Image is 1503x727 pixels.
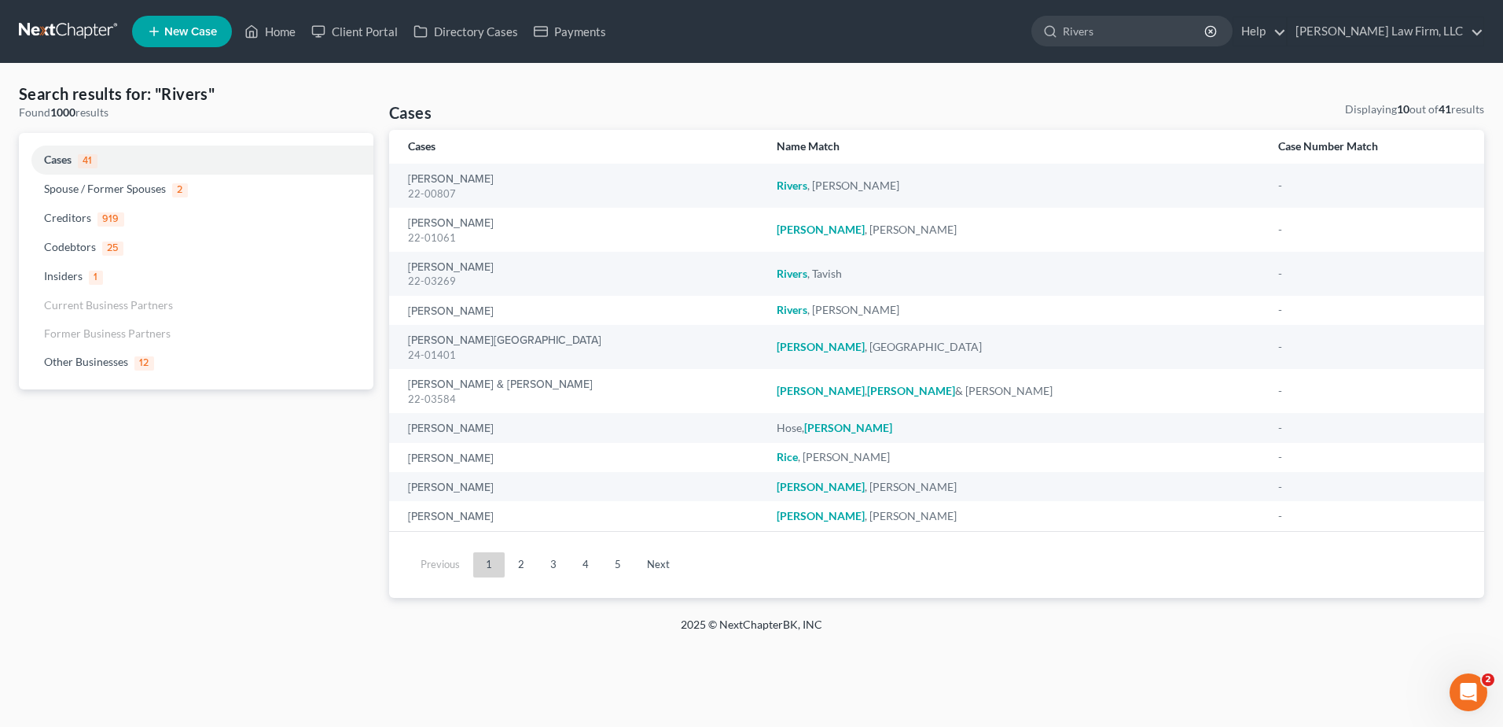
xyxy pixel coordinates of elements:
em: Rivers [777,303,807,316]
div: - [1278,302,1465,318]
div: , [PERSON_NAME] [777,178,1253,194]
em: Rivers [777,267,807,280]
div: Found results [19,105,373,120]
span: Codebtors [44,240,96,253]
div: , [PERSON_NAME] [777,222,1253,238]
div: 22-03584 [408,392,751,407]
div: - [1278,178,1465,194]
a: Former Business Partners [19,319,373,348]
a: 2 [505,552,537,578]
a: Current Business Partners [19,291,373,319]
div: 22-03269 [408,274,751,289]
div: , [PERSON_NAME] [777,508,1253,524]
div: , [PERSON_NAME] [777,449,1253,465]
span: Cases [44,153,72,166]
span: 919 [97,212,124,227]
a: Client Portal [303,17,406,46]
span: New Case [164,26,217,38]
a: [PERSON_NAME] [408,174,494,185]
a: Insiders1 [19,262,373,291]
th: Name Match [764,130,1266,164]
div: , Tavish [777,266,1253,282]
a: 5 [602,552,634,578]
span: Spouse / Former Spouses [44,182,166,195]
input: Search by name... [1063,17,1207,46]
div: - [1278,339,1465,355]
div: , [PERSON_NAME] [777,302,1253,318]
span: Former Business Partners [44,327,171,340]
em: [PERSON_NAME] [804,421,892,434]
a: Home [237,17,303,46]
iframe: Intercom live chat [1450,673,1487,711]
div: 24-01401 [408,348,751,363]
span: Creditors [44,211,91,224]
a: [PERSON_NAME] [408,262,494,273]
a: [PERSON_NAME] Law Firm, LLC [1288,17,1483,46]
div: , [PERSON_NAME] [777,479,1253,495]
strong: 10 [1397,102,1409,116]
div: Displaying out of results [1345,101,1484,117]
div: - [1278,383,1465,399]
em: [PERSON_NAME] [777,480,865,493]
em: Rice [777,450,798,463]
em: [PERSON_NAME] [777,509,865,522]
em: [PERSON_NAME] [867,384,955,397]
h4: Cases [389,101,432,124]
span: Insiders [44,269,83,282]
a: 1 [473,552,505,578]
div: Hose, [777,420,1253,436]
a: Directory Cases [406,17,526,46]
div: - [1278,508,1465,524]
a: [PERSON_NAME][GEOGRAPHIC_DATA] [408,335,601,346]
strong: 41 [1439,102,1451,116]
span: Current Business Partners [44,298,173,312]
a: Creditors919 [19,204,373,233]
a: Help [1233,17,1286,46]
span: 2 [172,183,188,197]
div: 22-00807 [408,186,751,201]
span: 1 [89,271,103,285]
a: Spouse / Former Spouses2 [19,175,373,204]
span: 2 [1482,673,1494,686]
div: - [1278,449,1465,465]
span: 25 [102,242,123,256]
a: [PERSON_NAME] [408,482,494,493]
a: Cases41 [19,146,373,175]
a: [PERSON_NAME] & [PERSON_NAME] [408,379,593,390]
span: Other Businesses [44,355,128,368]
em: [PERSON_NAME] [777,384,865,397]
th: Cases [389,130,764,164]
em: [PERSON_NAME] [777,223,865,236]
a: 4 [570,552,601,578]
div: , [GEOGRAPHIC_DATA] [777,339,1253,355]
a: Other Businesses12 [19,348,373,377]
strong: 1000 [50,105,75,119]
a: Payments [526,17,614,46]
em: Rivers [777,179,807,192]
span: 41 [78,154,97,168]
a: [PERSON_NAME] [408,511,494,522]
a: [PERSON_NAME] [408,453,494,464]
a: Next [634,552,682,578]
a: [PERSON_NAME] [408,423,494,434]
a: [PERSON_NAME] [408,218,494,229]
div: - [1278,266,1465,282]
span: 12 [134,356,154,371]
th: Case Number Match [1266,130,1484,164]
a: Codebtors25 [19,233,373,262]
a: [PERSON_NAME] [408,306,494,317]
div: 2025 © NextChapterBK, INC [303,617,1200,645]
div: - [1278,420,1465,436]
div: - [1278,479,1465,495]
div: , & [PERSON_NAME] [777,383,1253,399]
h4: Search results for: "Rivers" [19,83,373,105]
div: - [1278,222,1465,238]
a: 3 [538,552,569,578]
div: 22-01061 [408,231,751,245]
em: [PERSON_NAME] [777,340,865,353]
